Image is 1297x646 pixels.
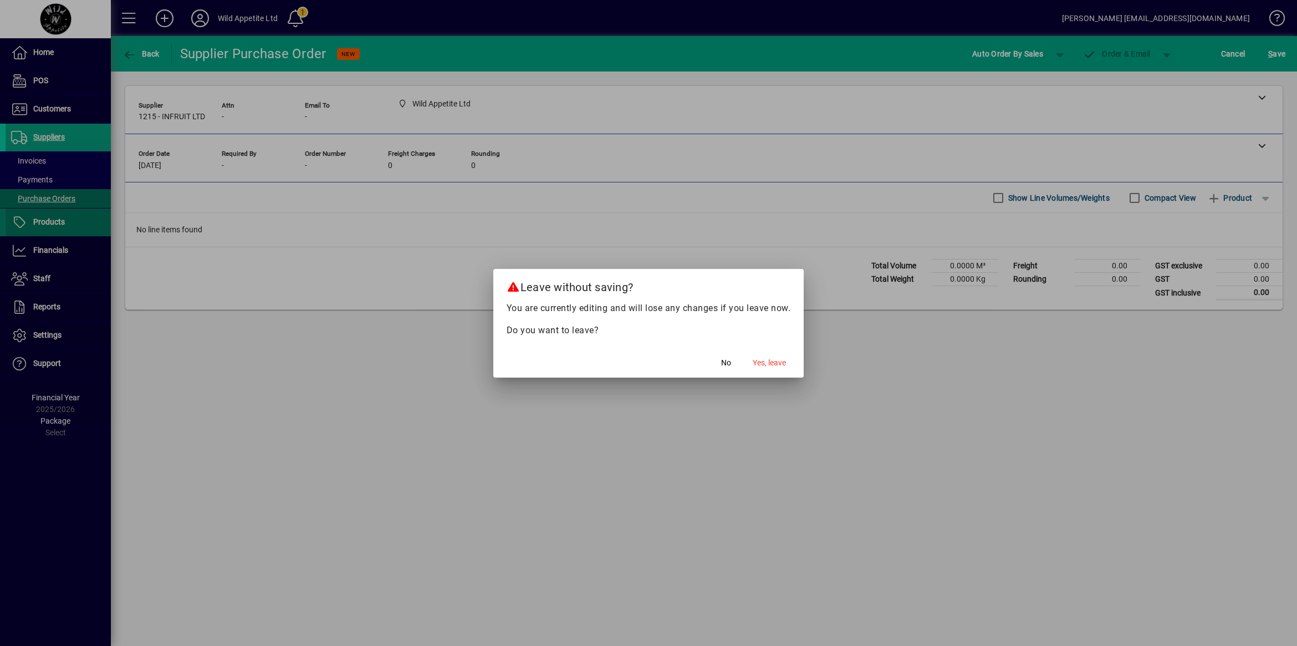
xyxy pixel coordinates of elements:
[708,353,744,373] button: No
[507,302,791,315] p: You are currently editing and will lose any changes if you leave now.
[507,324,791,337] p: Do you want to leave?
[721,357,731,369] span: No
[493,269,804,301] h2: Leave without saving?
[748,353,790,373] button: Yes, leave
[753,357,786,369] span: Yes, leave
